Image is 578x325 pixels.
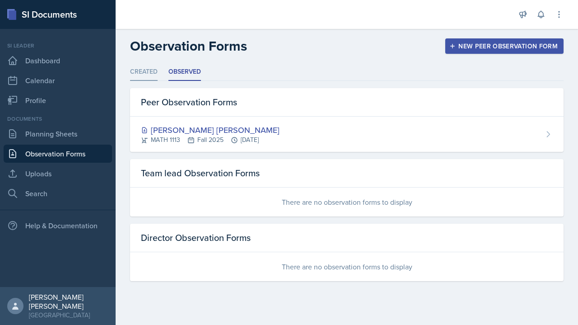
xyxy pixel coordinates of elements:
div: [GEOGRAPHIC_DATA] [29,311,108,320]
div: [PERSON_NAME] [PERSON_NAME] [29,292,108,311]
a: Profile [4,91,112,109]
div: There are no observation forms to display [130,252,564,281]
div: Peer Observation Forms [130,88,564,117]
div: Documents [4,115,112,123]
a: Dashboard [4,52,112,70]
div: MATH 1113 Fall 2025 [DATE] [141,135,280,145]
div: New Peer Observation Form [451,42,558,50]
a: Search [4,184,112,203]
button: New Peer Observation Form [445,38,564,54]
div: Director Observation Forms [130,224,564,252]
div: Team lead Observation Forms [130,159,564,188]
a: [PERSON_NAME] [PERSON_NAME] MATH 1113Fall 2025[DATE] [130,117,564,152]
div: Si leader [4,42,112,50]
a: Planning Sheets [4,125,112,143]
a: Observation Forms [4,145,112,163]
a: Uploads [4,165,112,183]
li: Observed [168,63,201,81]
li: Created [130,63,158,81]
div: There are no observation forms to display [130,188,564,217]
h2: Observation Forms [130,38,247,54]
a: Calendar [4,71,112,89]
div: [PERSON_NAME] [PERSON_NAME] [141,124,280,136]
div: Help & Documentation [4,217,112,235]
